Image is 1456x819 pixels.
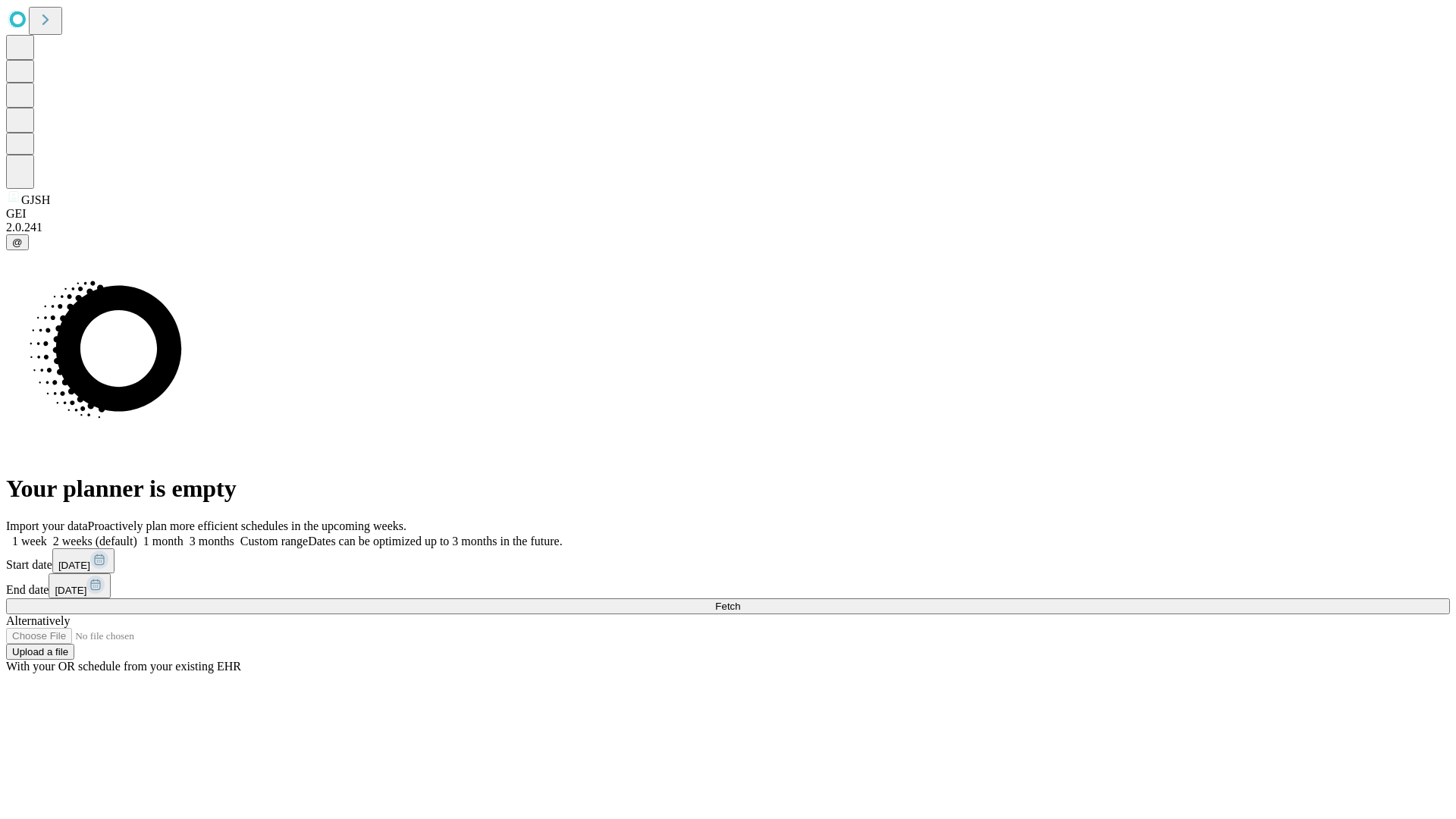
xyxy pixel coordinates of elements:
button: [DATE] [52,548,115,573]
span: @ [12,237,23,248]
button: Upload a file [6,644,74,660]
div: GEI [6,207,1450,221]
span: Proactively plan more efficient schedules in the upcoming weeks. [88,519,406,532]
span: 1 week [12,535,47,548]
span: [DATE] [58,560,90,571]
span: GJSH [21,193,50,206]
h1: Your planner is empty [6,475,1450,503]
button: Fetch [6,598,1450,614]
span: 1 month [143,535,184,548]
span: 2 weeks (default) [53,535,137,548]
span: Dates can be optimized up to 3 months in the future. [308,535,562,548]
div: Start date [6,548,1450,573]
span: Fetch [715,601,740,612]
span: Import your data [6,519,88,532]
div: 2.0.241 [6,221,1450,234]
span: With your OR schedule from your existing EHR [6,660,241,673]
span: Custom range [240,535,308,548]
button: [DATE] [49,573,111,598]
span: [DATE] [55,585,86,596]
span: Alternatively [6,614,70,627]
button: @ [6,234,29,250]
div: End date [6,573,1450,598]
span: 3 months [190,535,234,548]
